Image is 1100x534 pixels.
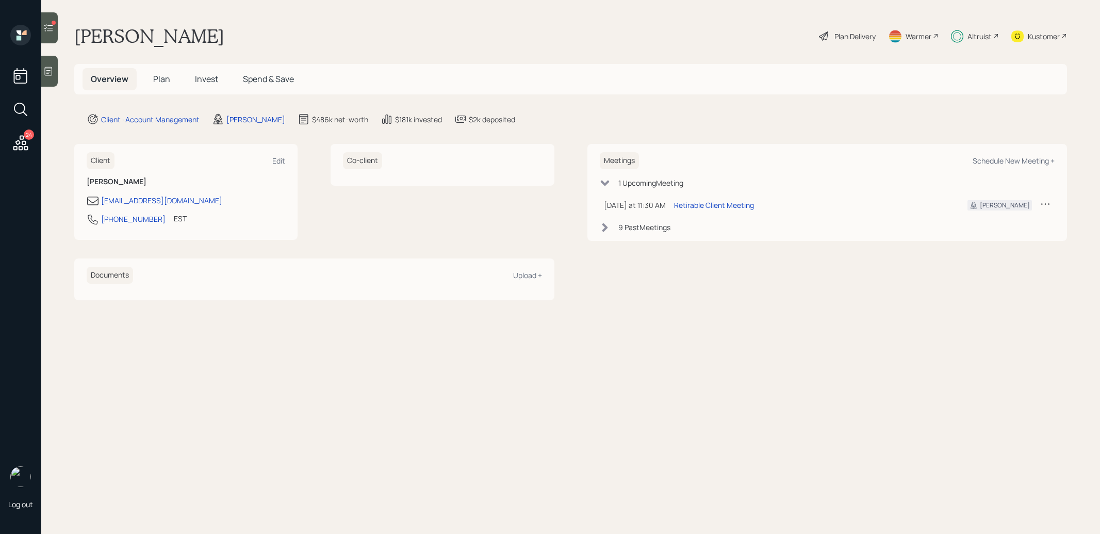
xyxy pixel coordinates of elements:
[343,152,382,169] h6: Co-client
[600,152,639,169] h6: Meetings
[153,73,170,85] span: Plan
[973,156,1055,166] div: Schedule New Meeting +
[967,31,992,42] div: Altruist
[87,267,133,284] h6: Documents
[1028,31,1060,42] div: Kustomer
[74,25,224,47] h1: [PERSON_NAME]
[101,114,200,125] div: Client · Account Management
[24,130,34,140] div: 24
[618,177,683,188] div: 1 Upcoming Meeting
[226,114,285,125] div: [PERSON_NAME]
[834,31,876,42] div: Plan Delivery
[10,466,31,487] img: treva-nostdahl-headshot.png
[243,73,294,85] span: Spend & Save
[272,156,285,166] div: Edit
[174,213,187,224] div: EST
[980,201,1030,210] div: [PERSON_NAME]
[618,222,670,233] div: 9 Past Meeting s
[395,114,442,125] div: $181k invested
[87,177,285,186] h6: [PERSON_NAME]
[513,270,542,280] div: Upload +
[195,73,218,85] span: Invest
[8,499,33,509] div: Log out
[87,152,114,169] h6: Client
[906,31,931,42] div: Warmer
[101,214,166,224] div: [PHONE_NUMBER]
[604,200,666,211] div: [DATE] at 11:30 AM
[101,195,222,206] div: [EMAIL_ADDRESS][DOMAIN_NAME]
[674,200,754,211] div: Retirable Client Meeting
[469,114,515,125] div: $2k deposited
[312,114,368,125] div: $486k net-worth
[91,73,128,85] span: Overview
